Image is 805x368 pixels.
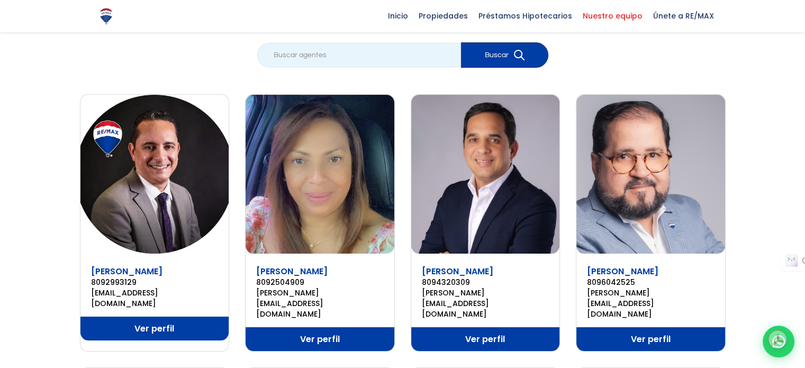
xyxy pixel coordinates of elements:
[411,95,560,254] img: Alberto Bogaert
[587,265,658,277] a: [PERSON_NAME]
[576,95,725,254] img: Alberto Francis
[383,8,413,24] span: Inicio
[461,42,548,68] button: Buscar
[411,327,560,351] a: Ver perfil
[422,288,549,319] a: [PERSON_NAME][EMAIL_ADDRESS][DOMAIN_NAME]
[577,8,648,24] span: Nuestro equipo
[80,317,229,340] a: Ver perfil
[257,43,461,67] input: Buscar agentes
[413,8,473,24] span: Propiedades
[97,7,115,25] img: Logo de REMAX
[256,265,328,277] a: [PERSON_NAME]
[648,8,719,24] span: Únete a RE/MAX
[91,265,162,277] a: [PERSON_NAME]
[246,95,394,254] img: Aida Franco
[246,327,394,351] a: Ver perfil
[473,8,577,24] span: Préstamos Hipotecarios
[587,277,714,288] a: 8096042525
[422,277,549,288] a: 8094320309
[576,327,725,351] a: Ver perfil
[587,288,714,319] a: [PERSON_NAME][EMAIL_ADDRESS][DOMAIN_NAME]
[80,95,229,254] img: Abrahan Batista
[422,265,493,277] a: [PERSON_NAME]
[256,277,384,288] a: 8092504909
[91,288,219,309] a: [EMAIL_ADDRESS][DOMAIN_NAME]
[91,277,219,288] a: 8092993129
[256,288,384,319] a: [PERSON_NAME][EMAIL_ADDRESS][DOMAIN_NAME]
